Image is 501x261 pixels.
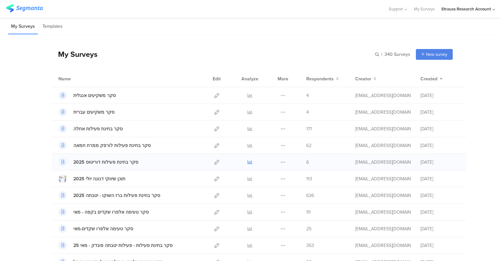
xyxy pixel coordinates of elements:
div: [DATE] [420,225,460,232]
div: assaf.cheprut@strauss-group.com [355,209,411,216]
a: 2025 סקר בחינת פעילות ברז השוקו - יטבתה [58,191,160,200]
div: [DATE] [420,159,460,166]
div: lia.yaacov@strauss-group.com [355,175,411,182]
div: Name [58,75,98,82]
div: assaf.cheprut@strauss-group.com [355,242,411,249]
div: Strauss Research Account [441,6,491,12]
div: [DATE] [420,109,460,116]
button: Respondents [306,75,339,82]
div: [DATE] [420,125,460,132]
span: 4 [306,92,309,99]
a: סקר בחינת פעילות לורפק ממרח חמאה [58,141,151,150]
span: Created [420,75,437,82]
div: lia.yaacov@strauss-group.com [355,192,411,199]
div: סקר בחינת פעילות - פעילות יטבתה פונדק - מאי 25 [73,242,173,249]
div: Edit [210,71,224,87]
span: 62 [306,142,311,149]
span: Creator [355,75,371,82]
div: 2025 סקר בחינת פעילות דוריטוס [73,159,138,166]
div: assaf.cheprut@strauss-group.com [355,109,411,116]
a: סקר בחינת פעילות אחלה [58,124,123,133]
span: | [380,51,383,58]
div: סקר בחינת פעילות לורפק ממרח חמאה [73,142,151,149]
div: assaf.cheprut@strauss-group.com [355,225,411,232]
div: assaf.cheprut@strauss-group.com [355,142,411,149]
li: My Surveys [8,19,38,34]
a: סקר בחינת פעילות - פעילות יטבתה פונדק - מאי 25 [58,241,173,250]
div: סקר משקיעים עברית [73,109,114,116]
span: 19 [306,209,311,216]
div: [DATE] [420,192,460,199]
div: More [276,71,290,87]
span: 353 [306,242,314,249]
img: segmanta logo [6,4,43,12]
div: [DATE] [420,142,460,149]
span: 25 [306,225,311,232]
span: 171 [306,125,312,132]
a: 2025 סקר בחינת פעילות דוריטוס [58,158,138,166]
div: סקר בחינת פעילות אחלה [73,125,123,132]
a: סקר טעימה אלפרו שקדים בקפה - מאי [58,208,149,216]
button: Created [420,75,443,82]
span: 6 [306,159,309,166]
button: Creator [355,75,376,82]
li: Templates [39,19,66,34]
span: New survey [426,51,447,57]
div: assaf.cheprut@strauss-group.com [355,125,411,132]
span: 636 [306,192,314,199]
span: Respondents [306,75,334,82]
div: My Surveys [52,49,98,60]
div: [DATE] [420,92,460,99]
div: סקר משקיעים אנגלית [73,92,116,99]
div: [DATE] [420,242,460,249]
div: [DATE] [420,209,460,216]
a: סקר משקיעים אנגלית [58,91,116,100]
div: assaf.cheprut@strauss-group.com [355,92,411,99]
span: 340 Surveys [385,51,410,58]
div: assaf.cheprut@strauss-group.com [355,159,411,166]
div: תוכן שיווקי דנונה יולי 2025 [73,175,125,182]
a: סקר טעימה אלפרו שקדים-מאי [58,224,133,233]
span: 113 [306,175,312,182]
div: [DATE] [420,175,460,182]
a: סקר משקיעים עברית [58,108,114,116]
div: 2025 סקר בחינת פעילות ברז השוקו - יטבתה [73,192,160,199]
span: Support [389,6,403,12]
div: סקר טעימה אלפרו שקדים-מאי [73,225,133,232]
div: Analyze [240,71,260,87]
span: 4 [306,109,309,116]
a: תוכן שיווקי דנונה יולי 2025 [58,174,125,183]
div: סקר טעימה אלפרו שקדים בקפה - מאי [73,209,149,216]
